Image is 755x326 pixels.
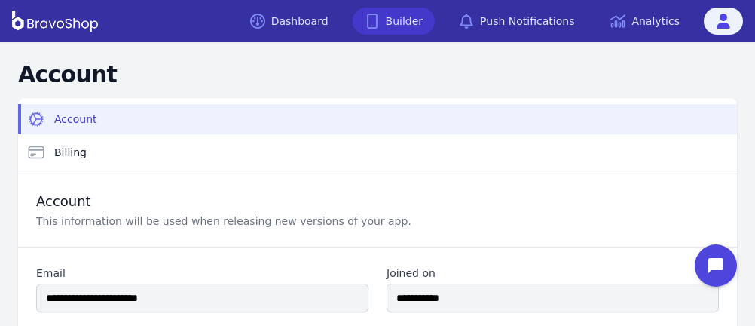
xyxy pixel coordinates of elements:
span: Billing [54,145,87,160]
a: Account [18,104,737,134]
p: This information will be used when releasing new versions of your app. [36,214,411,229]
h1: Account [18,60,117,89]
h2: Account [36,192,411,211]
span: Account [54,112,97,127]
label: Joined on [387,266,719,281]
a: Billing [18,137,737,168]
label: Email [36,266,368,281]
img: BravoShop [12,11,98,32]
a: Builder [353,8,436,35]
a: Analytics [598,8,692,35]
a: Dashboard [238,8,341,35]
a: Push Notifications [447,8,586,35]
